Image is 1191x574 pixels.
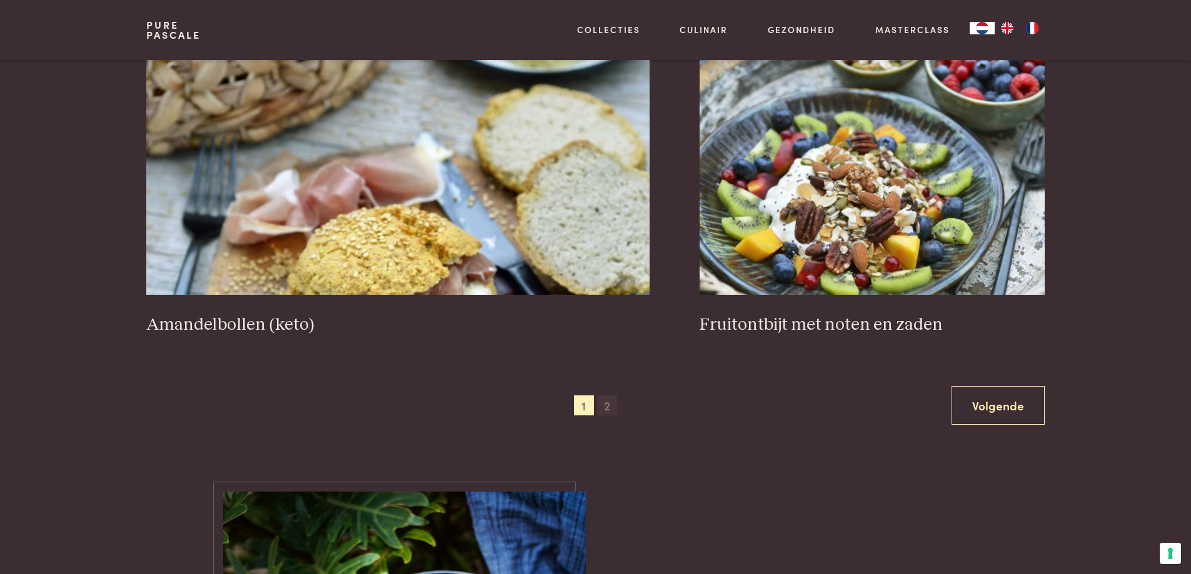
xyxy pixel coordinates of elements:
[577,23,640,36] a: Collecties
[970,22,1045,34] aside: Language selected: Nederlands
[146,20,201,40] a: PurePascale
[700,314,1045,336] h3: Fruitontbijt met noten en zaden
[875,23,950,36] a: Masterclass
[1020,22,1045,34] a: FR
[700,45,1045,336] a: Fruitontbijt met noten en zaden Fruitontbijt met noten en zaden
[146,45,650,295] img: Amandelbollen (keto)
[597,395,617,415] span: 2
[680,23,728,36] a: Culinair
[700,45,1045,295] img: Fruitontbijt met noten en zaden
[768,23,835,36] a: Gezondheid
[970,22,995,34] div: Language
[574,395,594,415] span: 1
[970,22,995,34] a: NL
[1160,543,1181,564] button: Uw voorkeuren voor toestemming voor trackingtechnologieën
[995,22,1020,34] a: EN
[146,45,650,336] a: Amandelbollen (keto) Amandelbollen (keto)
[952,386,1045,425] a: Volgende
[146,314,650,336] h3: Amandelbollen (keto)
[995,22,1045,34] ul: Language list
